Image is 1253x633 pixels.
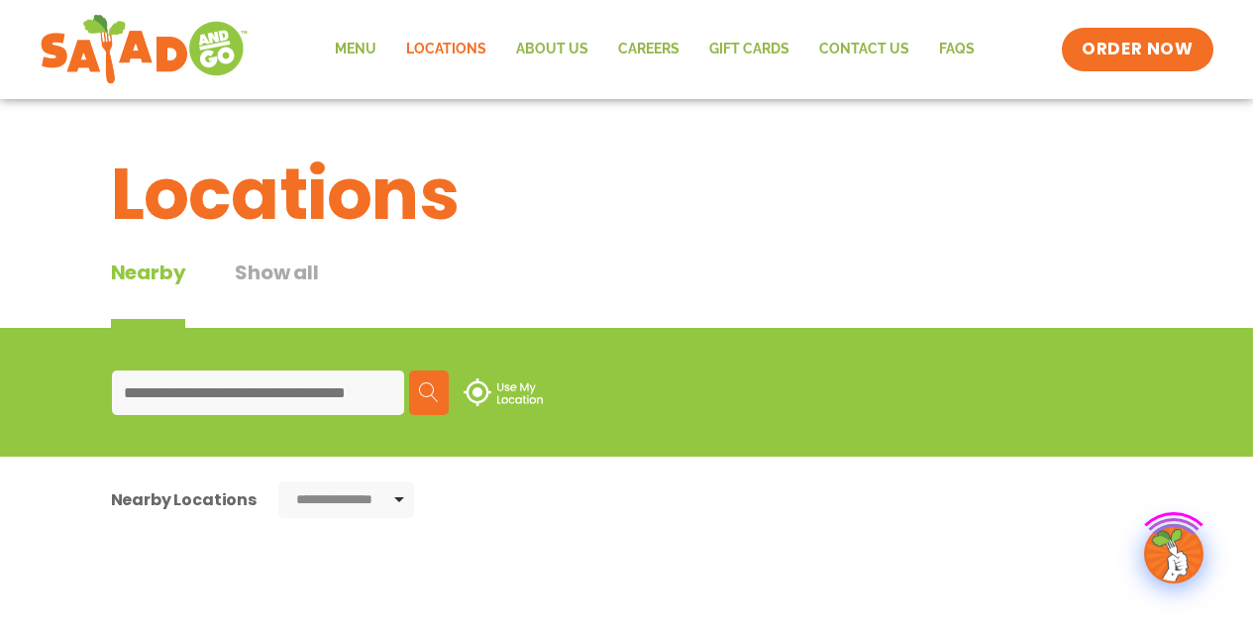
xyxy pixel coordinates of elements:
[603,27,694,72] a: Careers
[235,258,318,328] button: Show all
[111,487,257,512] div: Nearby Locations
[320,27,990,72] nav: Menu
[1062,28,1212,71] a: ORDER NOW
[320,27,391,72] a: Menu
[924,27,990,72] a: FAQs
[1082,38,1193,61] span: ORDER NOW
[419,382,439,402] img: search.svg
[694,27,804,72] a: GIFT CARDS
[111,141,1143,248] h1: Locations
[111,258,186,328] div: Nearby
[464,378,543,406] img: use-location.svg
[40,10,249,89] img: new-SAG-logo-768×292
[804,27,924,72] a: Contact Us
[111,258,368,328] div: Tabbed content
[391,27,501,72] a: Locations
[501,27,603,72] a: About Us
